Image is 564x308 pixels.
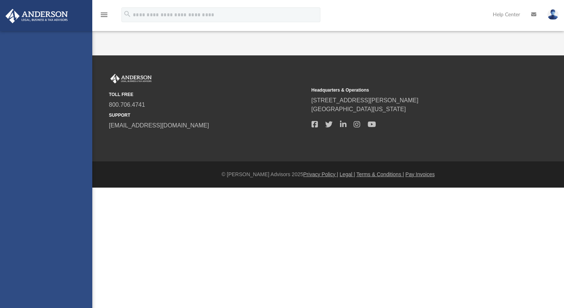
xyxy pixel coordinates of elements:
i: search [123,10,131,18]
a: menu [100,14,109,19]
a: Terms & Conditions | [357,171,404,177]
a: Privacy Policy | [303,171,338,177]
small: SUPPORT [109,112,306,119]
small: Headquarters & Operations [312,87,509,93]
img: Anderson Advisors Platinum Portal [3,9,70,23]
a: Pay Invoices [405,171,434,177]
small: TOLL FREE [109,91,306,98]
i: menu [100,10,109,19]
img: User Pic [547,9,558,20]
a: [GEOGRAPHIC_DATA][US_STATE] [312,106,406,112]
div: © [PERSON_NAME] Advisors 2025 [92,171,564,178]
a: [STREET_ADDRESS][PERSON_NAME] [312,97,419,103]
a: Legal | [340,171,355,177]
img: Anderson Advisors Platinum Portal [109,74,153,83]
a: 800.706.4741 [109,102,145,108]
a: [EMAIL_ADDRESS][DOMAIN_NAME] [109,122,209,129]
